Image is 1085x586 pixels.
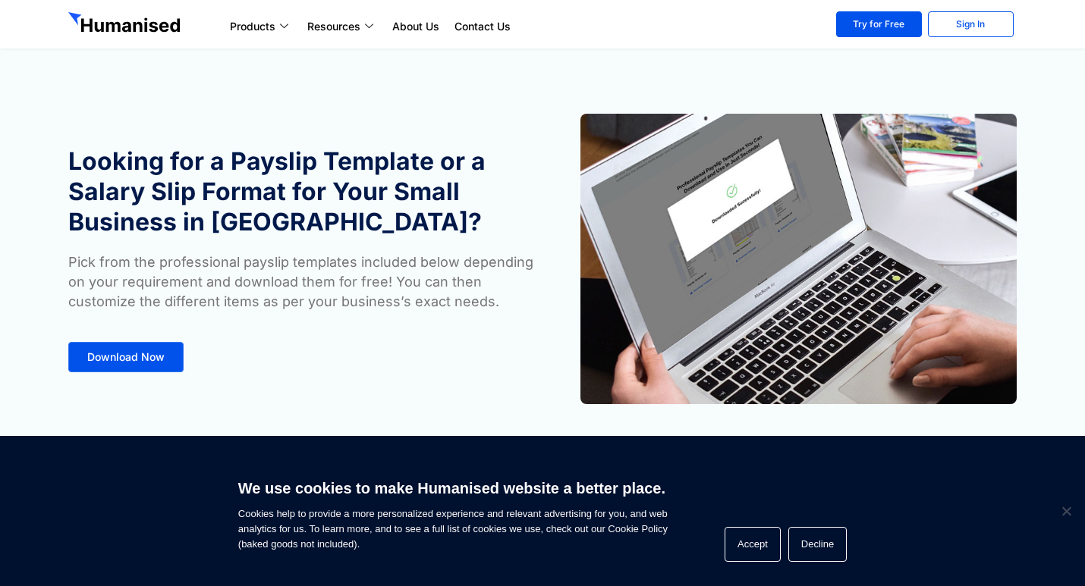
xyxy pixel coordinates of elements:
span: Decline [1058,503,1074,519]
a: Contact Us [447,17,518,36]
img: GetHumanised Logo [68,12,184,36]
a: Resources [300,17,385,36]
a: Sign In [928,11,1014,37]
h6: We use cookies to make Humanised website a better place. [238,478,668,499]
a: Download Now [68,342,184,372]
span: Cookies help to provide a more personalized experience and relevant advertising for you, and web ... [238,470,668,552]
a: Try for Free [836,11,922,37]
a: About Us [385,17,447,36]
button: Decline [788,527,847,562]
p: Pick from the professional payslip templates included below depending on your requirement and dow... [68,252,535,312]
h1: Looking for a Payslip Template or a Salary Slip Format for Your Small Business in [GEOGRAPHIC_DATA]? [68,146,535,237]
button: Accept [725,527,781,562]
span: Download Now [87,352,165,362]
a: Products [222,17,300,36]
